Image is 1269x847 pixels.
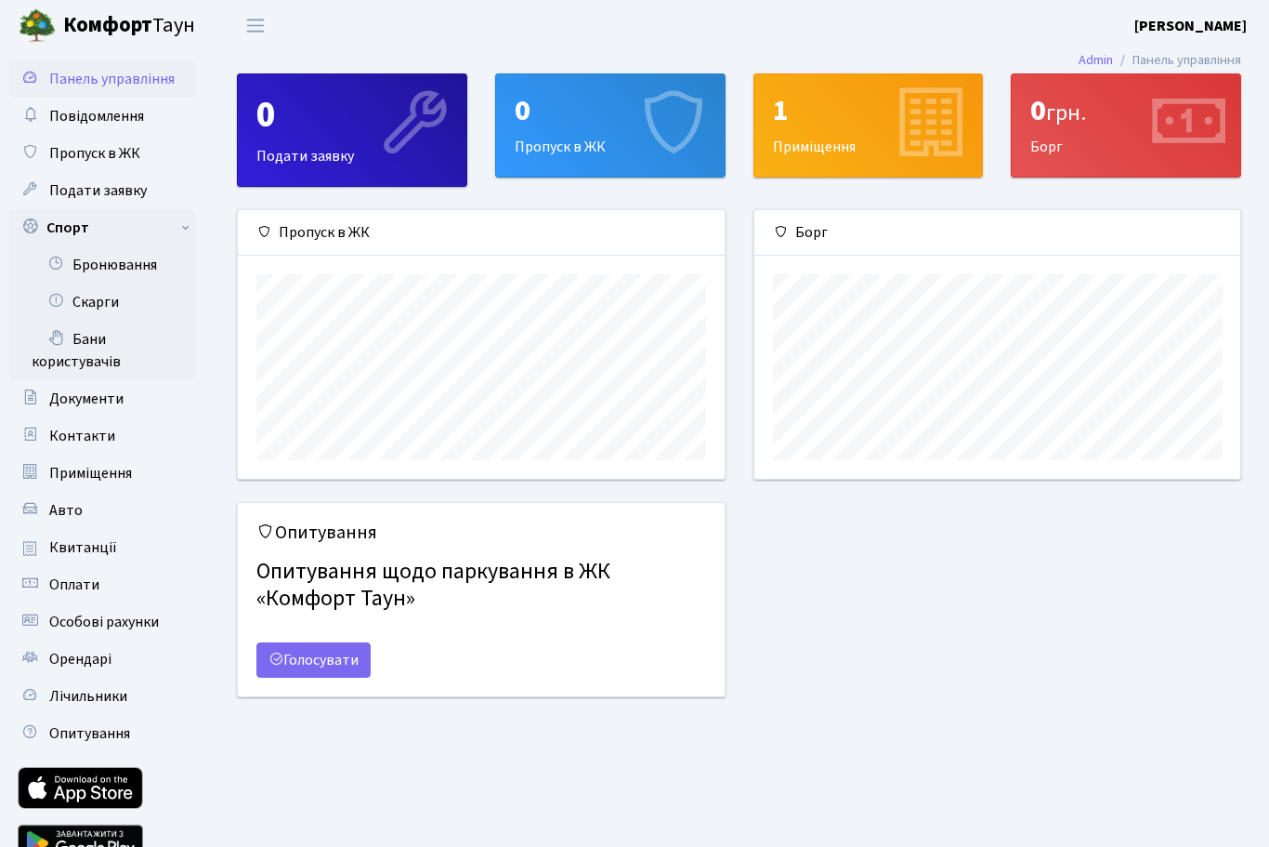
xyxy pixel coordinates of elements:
a: Приміщення [9,455,195,492]
div: Пропуск в ЖК [238,210,725,256]
nav: breadcrumb [1051,41,1269,80]
a: [PERSON_NAME] [1134,15,1247,37]
span: Авто [49,500,83,521]
a: 0Подати заявку [237,73,467,187]
b: [PERSON_NAME] [1134,16,1247,36]
span: Документи [49,389,124,409]
span: Таун [63,10,195,42]
a: Голосувати [256,642,371,678]
div: Пропуск в ЖК [496,74,725,177]
div: Борг [1012,74,1240,177]
a: Повідомлення [9,98,195,135]
a: Скарги [9,284,195,321]
button: Переключити навігацію [232,10,279,41]
div: Борг [754,210,1241,256]
a: Орендарі [9,641,195,678]
span: Повідомлення [49,106,144,126]
a: Спорт [9,209,195,246]
div: Приміщення [754,74,983,177]
a: Оплати [9,566,195,603]
span: Особові рахунки [49,612,159,632]
h4: Опитування щодо паркування в ЖК «Комфорт Таун» [256,551,706,620]
div: 0 [515,93,706,128]
a: Бронювання [9,246,195,284]
b: Комфорт [63,10,152,40]
a: Авто [9,492,195,529]
li: Панель управління [1113,50,1241,71]
a: Опитування [9,715,195,752]
span: Лічильники [49,686,127,707]
span: Оплати [49,575,99,595]
span: Квитанції [49,537,117,558]
span: Подати заявку [49,180,147,201]
a: Контакти [9,417,195,455]
a: 1Приміщення [753,73,984,178]
div: 1 [773,93,964,128]
a: Подати заявку [9,172,195,209]
a: Квитанції [9,529,195,566]
h5: Опитування [256,522,706,544]
span: Контакти [49,426,115,446]
div: Подати заявку [238,74,466,186]
span: грн. [1046,97,1086,129]
a: Бани користувачів [9,321,195,380]
a: Панель управління [9,60,195,98]
span: Панель управління [49,69,175,89]
div: 0 [1030,93,1222,128]
span: Пропуск в ЖК [49,143,140,164]
div: 0 [256,93,448,138]
a: Admin [1079,50,1113,70]
a: 0Пропуск в ЖК [495,73,726,178]
span: Орендарі [49,649,111,669]
a: Пропуск в ЖК [9,135,195,172]
a: Документи [9,380,195,417]
span: Опитування [49,723,130,744]
span: Приміщення [49,463,132,483]
img: logo.png [19,7,56,45]
a: Лічильники [9,678,195,715]
a: Особові рахунки [9,603,195,641]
